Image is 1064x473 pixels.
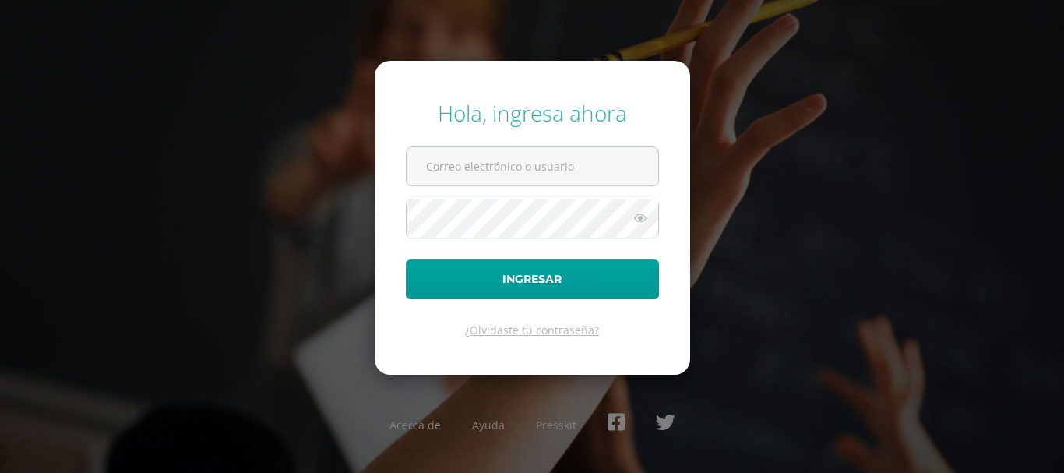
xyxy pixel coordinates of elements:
[406,98,659,128] div: Hola, ingresa ahora
[407,147,658,185] input: Correo electrónico o usuario
[472,418,505,432] a: Ayuda
[536,418,576,432] a: Presskit
[389,418,441,432] a: Acerca de
[465,323,599,337] a: ¿Olvidaste tu contraseña?
[406,259,659,299] button: Ingresar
